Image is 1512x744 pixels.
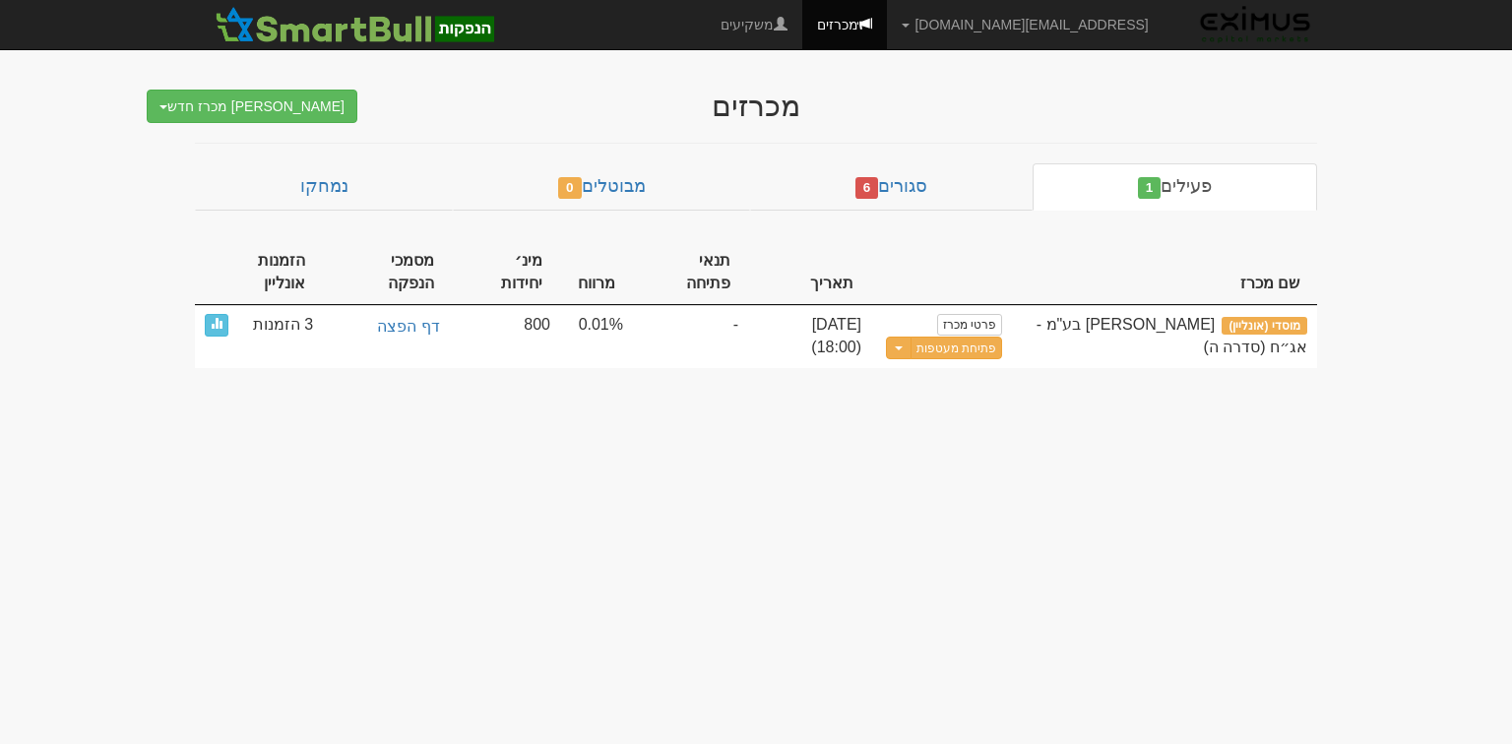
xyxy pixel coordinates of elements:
th: מינ׳ יחידות [452,240,560,306]
span: 1 [1138,177,1162,199]
span: מיכמן מימון בע"מ - אג״ח (סדרה ה) [1037,316,1307,355]
a: פרטי מכרז [937,314,1002,336]
a: פעילים [1033,163,1317,211]
th: הזמנות אונליין [195,240,323,306]
button: פתיחת מעטפות [911,337,1002,359]
a: נמחקו [195,163,453,211]
span: 0 [558,177,582,199]
td: - [633,305,748,368]
a: מבוטלים [453,163,750,211]
span: 6 [855,177,879,199]
th: שם מכרז [1012,240,1317,306]
th: מסמכי הנפקה [323,240,452,306]
span: מוסדי (אונליין) [1222,317,1307,335]
th: תאריך [748,240,871,306]
td: [DATE] (18:00) [748,305,871,368]
th: תנאי פתיחה [633,240,748,306]
td: 800 [452,305,560,368]
span: 3 הזמנות [253,314,313,337]
button: [PERSON_NAME] מכרז חדש [147,90,357,123]
td: 0.01% [560,305,633,368]
a: דף הפצה [333,314,442,341]
img: סמארטבול - מערכת לניהול הנפקות [210,5,499,44]
a: סגורים [750,163,1033,211]
th: מרווח [560,240,633,306]
div: מכרזים [372,90,1140,122]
